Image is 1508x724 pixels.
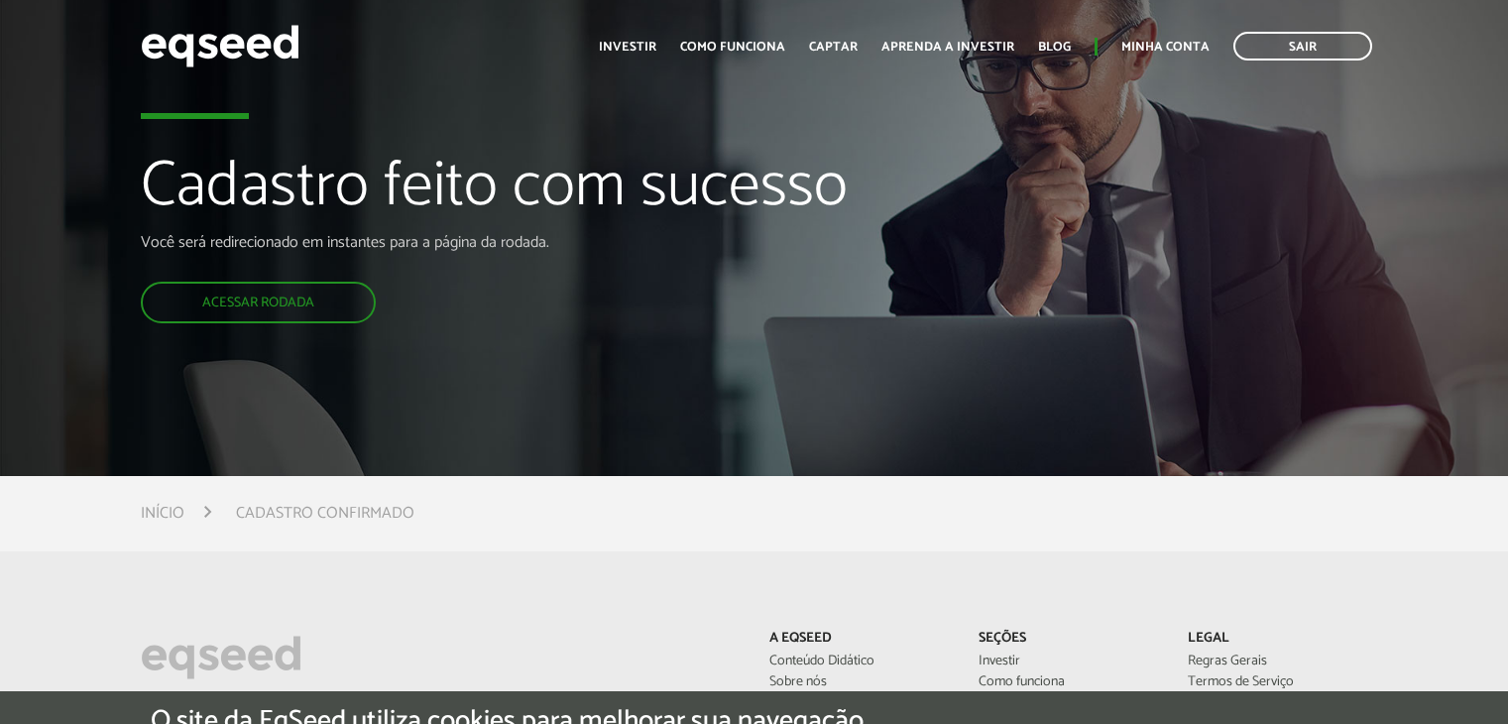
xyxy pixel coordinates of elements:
[1233,32,1372,60] a: Sair
[769,631,949,648] p: A EqSeed
[1188,631,1367,648] p: Legal
[979,675,1158,689] a: Como funciona
[599,41,656,54] a: Investir
[1188,655,1367,668] a: Regras Gerais
[141,506,184,522] a: Início
[680,41,785,54] a: Como funciona
[141,153,866,232] h1: Cadastro feito com sucesso
[979,631,1158,648] p: Seções
[1188,675,1367,689] a: Termos de Serviço
[769,675,949,689] a: Sobre nós
[1121,41,1210,54] a: Minha conta
[141,282,376,323] a: Acessar rodada
[769,655,949,668] a: Conteúdo Didático
[1038,41,1071,54] a: Blog
[881,41,1014,54] a: Aprenda a investir
[141,631,301,684] img: EqSeed Logo
[236,500,414,527] li: Cadastro confirmado
[809,41,858,54] a: Captar
[141,20,299,72] img: EqSeed
[979,655,1158,668] a: Investir
[141,233,866,252] p: Você será redirecionado em instantes para a página da rodada.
